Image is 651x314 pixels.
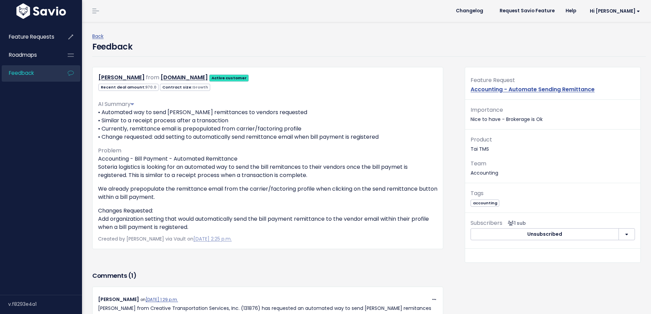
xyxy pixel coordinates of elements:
a: Help [560,6,582,16]
span: Feedback [9,69,34,77]
span: [PERSON_NAME] [98,296,139,303]
a: [DATE] 1:29 p.m. [146,297,178,302]
a: Feedback [2,65,57,81]
span: from [146,73,159,81]
span: Team [471,160,486,167]
a: [PERSON_NAME] [98,73,145,81]
button: Unsubscribed [471,228,619,241]
a: Feature Requests [2,29,57,45]
span: Tags [471,189,484,197]
h3: Comments ( ) [92,271,443,281]
span: 970.0 [145,84,157,90]
span: 1 [131,271,133,280]
span: <p><strong>Subscribers</strong><br><br> - Angie Prada<br> </p> [505,220,526,227]
a: [DATE] 2:25 p.m. [193,235,232,242]
a: Roadmaps [2,47,57,63]
span: on [140,297,178,302]
h4: Feedback [92,41,132,53]
p: Nice to have - Brokerage is Ok [471,105,635,124]
a: Back [92,33,104,40]
a: Hi [PERSON_NAME] [582,6,646,16]
a: [DOMAIN_NAME] [161,73,208,81]
p: Accounting - Bill Payment - Automated Remittance Soteria logistics is looking for an automated wa... [98,155,437,179]
span: Contract size: [160,84,210,91]
span: Problem [98,147,121,154]
span: Subscribers [471,219,502,227]
span: Hi [PERSON_NAME] [590,9,640,14]
span: Importance [471,106,503,114]
span: Feature Request [471,76,515,84]
p: We already prepopulate the remittance email from the carrier/factoring profile when clicking on t... [98,185,437,201]
strong: Active customer [212,75,247,81]
span: Feature Requests [9,33,54,40]
a: Request Savio Feature [494,6,560,16]
p: • Automated way to send [PERSON_NAME] remittances to vendors requested • Similar to a receipt pro... [98,108,437,141]
p: Changes Requested: Add organization setting that would automatically send the bill payment remitt... [98,207,437,231]
p: Tai TMS [471,135,635,153]
span: Created by [PERSON_NAME] via Vault on [98,235,232,242]
span: Changelog [456,9,483,13]
span: Growth [192,84,208,90]
span: Roadmaps [9,51,37,58]
p: Accounting [471,159,635,177]
a: Accounting - Automate Sending Remittance [471,85,595,93]
span: accounting [471,200,499,207]
span: AI Summary [98,100,134,108]
div: v.f8293e4a1 [8,295,82,313]
span: Product [471,136,492,144]
img: logo-white.9d6f32f41409.svg [15,3,68,19]
span: Recent deal amount: [98,84,159,91]
a: accounting [471,199,499,206]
